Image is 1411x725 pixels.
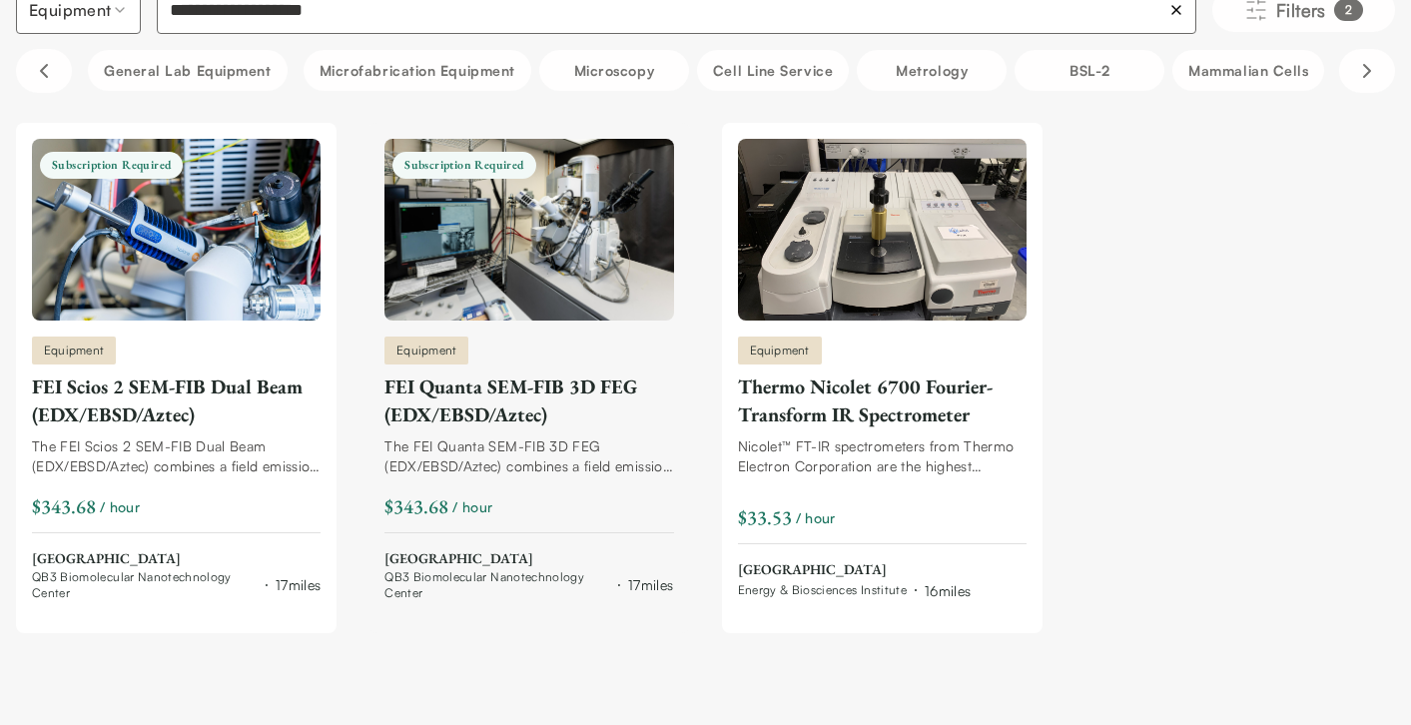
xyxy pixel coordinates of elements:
[32,436,321,476] div: The FEI Scios 2 SEM-FIB Dual Beam (EDX/EBSD/Aztec) combines a field emission gun (FEG) electron m...
[32,492,96,520] div: $343.68
[384,139,673,321] img: FEI Quanta SEM-FIB 3D FEG (EDX/EBSD/Aztec)
[16,49,72,93] button: Scroll left
[396,342,456,360] span: Equipment
[925,580,971,601] div: 16 miles
[738,139,1027,321] img: Thermo Nicolet 6700 Fourier-Transform IR Spectrometer
[40,152,183,179] span: Subscription Required
[1172,50,1324,91] button: Mammalian Cells
[738,436,1027,476] div: Nicolet™ FT-IR spectrometers from Thermo Electron Corporation are the highest performance FT-IR s...
[384,549,673,569] span: [GEOGRAPHIC_DATA]
[32,372,321,428] div: FEI Scios 2 SEM-FIB Dual Beam (EDX/EBSD/Aztec)
[738,139,1027,601] a: Thermo Nicolet 6700 Fourier-Transform IR SpectrometerEquipmentThermo Nicolet 6700 Fourier-Transfo...
[384,569,610,601] span: QB3 Biomolecular Nanotechnology Center
[304,50,531,91] button: Microfabrication Equipment
[738,560,972,580] span: [GEOGRAPHIC_DATA]
[384,436,673,476] div: The FEI Quanta SEM-FIB 3D FEG (EDX/EBSD/Aztec) combines a field emission gun (FEG) electron micro...
[384,139,673,601] a: FEI Quanta SEM-FIB 3D FEG (EDX/EBSD/Aztec)Subscription RequiredEquipmentFEI Quanta SEM-FIB 3D FEG...
[539,50,689,91] button: Microscopy
[628,574,673,595] div: 17 miles
[750,342,810,360] span: Equipment
[1015,50,1164,91] button: BSL-2
[32,139,321,321] img: FEI Scios 2 SEM-FIB Dual Beam (EDX/EBSD/Aztec)
[88,50,288,91] button: General Lab equipment
[796,507,836,528] span: / hour
[857,50,1007,91] button: Metrology
[738,582,908,598] span: Energy & Biosciences Institute
[276,574,321,595] div: 17 miles
[32,549,321,569] span: [GEOGRAPHIC_DATA]
[738,503,792,531] div: $33.53
[44,342,104,360] span: Equipment
[738,372,1027,428] div: Thermo Nicolet 6700 Fourier-Transform IR Spectrometer
[452,496,492,517] span: / hour
[32,139,321,601] a: FEI Scios 2 SEM-FIB Dual Beam (EDX/EBSD/Aztec)Subscription RequiredEquipmentFEI Scios 2 SEM-FIB D...
[1339,49,1395,93] button: Scroll right
[392,152,535,179] span: Subscription Required
[32,569,258,601] span: QB3 Biomolecular Nanotechnology Center
[697,50,849,91] button: Cell line service
[100,496,140,517] span: / hour
[384,372,673,428] div: FEI Quanta SEM-FIB 3D FEG (EDX/EBSD/Aztec)
[384,492,448,520] div: $343.68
